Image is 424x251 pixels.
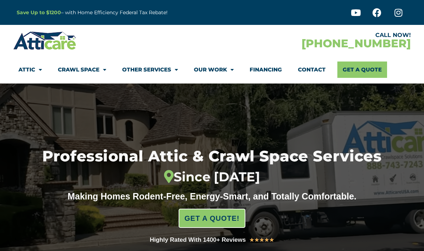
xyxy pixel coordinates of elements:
[194,62,234,78] a: Our Work
[122,62,178,78] a: Other Services
[259,235,264,245] i: ★
[298,62,326,78] a: Contact
[264,235,269,245] i: ★
[58,62,106,78] a: Crawl Space
[269,235,274,245] i: ★
[249,235,274,245] div: 5/5
[7,170,417,185] div: Since [DATE]
[18,62,42,78] a: Attic
[249,235,254,245] i: ★
[250,62,282,78] a: Financing
[7,149,417,185] h1: Professional Attic & Crawl Space Services
[254,235,259,245] i: ★
[212,32,411,38] div: CALL NOW!
[17,9,61,16] a: Save Up to $1200
[18,62,406,78] nav: Menu
[54,191,370,202] div: Making Homes Rodent-Free, Energy-Smart, and Totally Comfortable.
[17,9,247,17] p: – with Home Efficiency Federal Tax Rebate!
[179,209,246,228] a: GET A QUOTE!
[185,211,240,225] span: GET A QUOTE!
[337,62,387,78] a: Get A Quote
[150,235,246,245] div: Highly Rated With 1400+ Reviews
